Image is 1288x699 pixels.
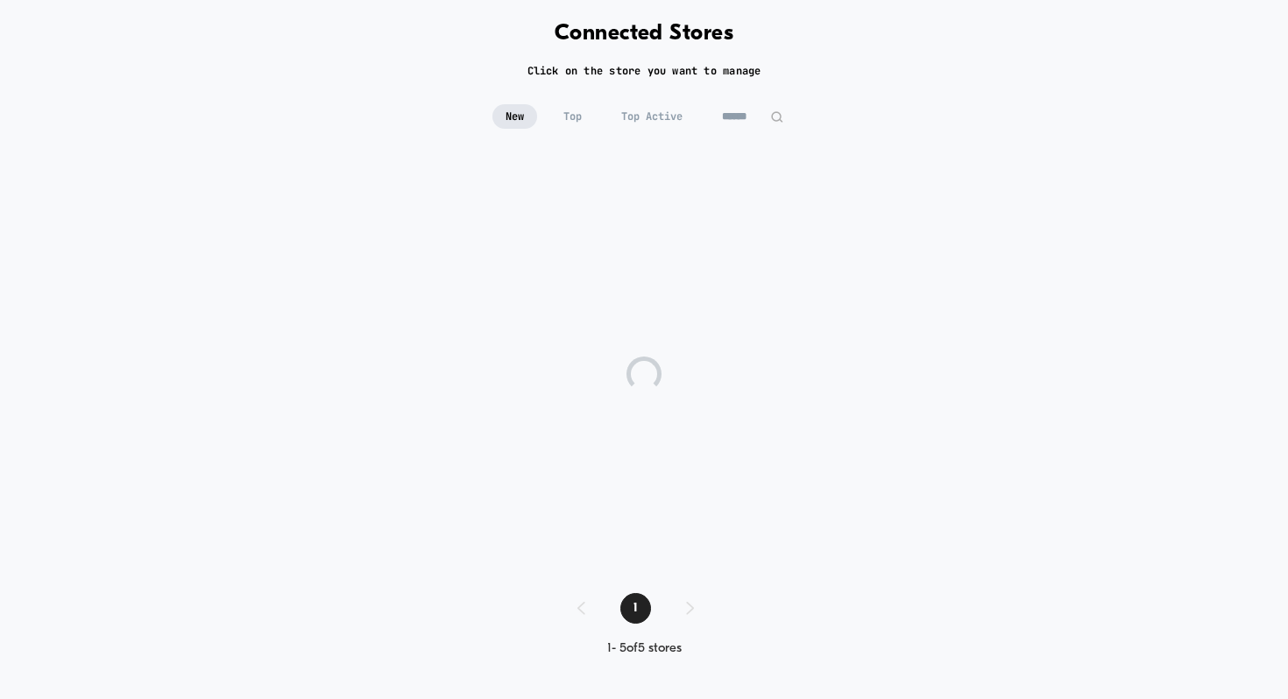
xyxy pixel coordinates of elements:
span: Top [550,104,595,129]
img: edit [770,110,783,124]
h1: Connected Stores [555,21,734,46]
span: New [492,104,537,129]
h2: Click on the store you want to manage [527,64,761,78]
span: Top Active [608,104,696,129]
